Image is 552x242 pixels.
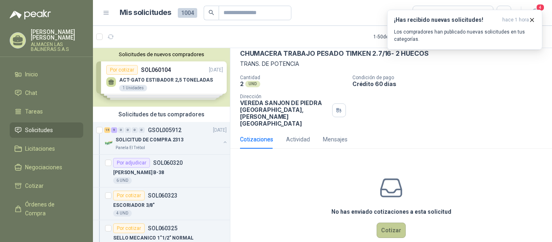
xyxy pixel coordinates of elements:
img: Company Logo [104,138,114,148]
div: Todas [418,8,435,17]
button: 4 [528,6,542,20]
span: Solicitudes [25,126,53,135]
span: Inicio [25,70,38,79]
p: Crédito 60 días [352,80,549,87]
p: Condición de pago [352,75,549,80]
span: Tareas [25,107,43,116]
span: 1004 [178,8,197,18]
p: [DATE] [213,126,227,134]
p: ESCORIADOR 3/8" [113,202,155,209]
h3: ¡Has recibido nuevas solicitudes! [394,17,499,23]
h3: No has enviado cotizaciones a esta solicitud [331,207,451,216]
span: hace 1 hora [502,17,529,23]
p: SOLICITUD DE COMPRA 2313 [116,136,183,144]
p: Cantidad [240,75,346,80]
div: 5 [111,127,117,133]
div: 0 [132,127,138,133]
a: Por cotizarSOL060323ESCORIADOR 3/8"4 UND [93,187,230,220]
p: SOL060323 [148,193,177,198]
p: VEREDA SANJON DE PIEDRA [GEOGRAPHIC_DATA] , [PERSON_NAME][GEOGRAPHIC_DATA] [240,99,329,127]
div: 0 [118,127,124,133]
a: Licitaciones [10,141,83,156]
div: Solicitudes de nuevos compradoresPor cotizarSOL060104[DATE] ACT-GATO ESTIBADOR 2,5 TONELADAS1 Uni... [93,48,230,107]
img: Logo peakr [10,10,51,19]
a: Tareas [10,104,83,119]
p: 2 [240,80,244,87]
div: 0 [139,127,145,133]
span: Cotizar [25,181,44,190]
span: Licitaciones [25,144,55,153]
a: Por adjudicarSOL060320[PERSON_NAME] B-386 UND [93,155,230,187]
h1: Mis solicitudes [120,7,171,19]
a: Inicio [10,67,83,82]
button: ¡Has recibido nuevas solicitudes!hace 1 hora Los compradores han publicado nuevas solicitudes en ... [387,10,542,50]
p: Los compradores han publicado nuevas solicitudes en tus categorías. [394,28,535,43]
span: search [209,10,214,15]
button: Solicitudes de nuevos compradores [96,51,227,57]
p: [PERSON_NAME] B-38 [113,169,164,177]
div: Cotizaciones [240,135,273,144]
p: CHUMACERA TRABAJO PESADO TIMKEN 2.7/16- 2 HUECOS [240,49,428,58]
a: Cotizar [10,178,83,194]
div: Por adjudicar [113,158,150,168]
span: 4 [536,4,545,11]
div: Solicitudes de tus compradores [93,107,230,122]
p: ALMACEN LAS BALINERAS S.A.S [31,42,83,52]
p: SOL060320 [153,160,183,166]
p: SOL060325 [148,225,177,231]
div: Por cotizar [113,191,145,200]
p: Dirección [240,94,329,99]
div: Por cotizar [113,223,145,233]
div: Actividad [286,135,310,144]
div: 15 [104,127,110,133]
div: 0 [125,127,131,133]
p: Panela El Trébol [116,145,145,151]
p: [PERSON_NAME] [PERSON_NAME] [31,29,83,40]
a: 15 5 0 0 0 0 GSOL005912[DATE] Company LogoSOLICITUD DE COMPRA 2313Panela El Trébol [104,125,228,151]
span: Órdenes de Compra [25,200,76,218]
p: GSOL005912 [148,127,181,133]
div: 6 UND [113,177,132,184]
span: Negociaciones [25,163,62,172]
p: TRANS. DE POTENCIA [240,59,542,68]
a: Órdenes de Compra [10,197,83,221]
div: UND [245,81,260,87]
span: Chat [25,88,37,97]
p: SELLO MECANICO 1"1/2" NORMAL [113,234,194,242]
div: 4 UND [113,210,132,217]
div: 1 - 50 de 453 [373,30,423,43]
a: Chat [10,85,83,101]
div: Mensajes [323,135,348,144]
a: Negociaciones [10,160,83,175]
button: Cotizar [377,223,406,238]
a: Solicitudes [10,122,83,138]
